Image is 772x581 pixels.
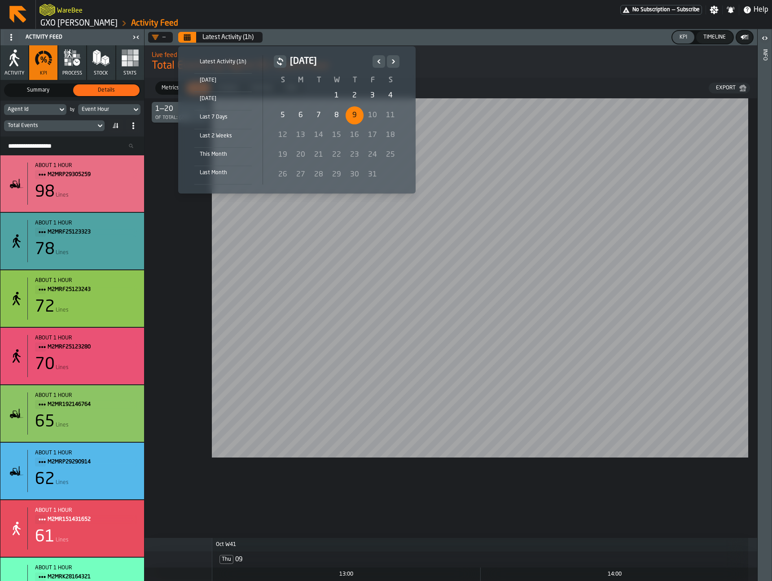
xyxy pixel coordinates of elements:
div: 12 [274,126,292,144]
div: Monday, October 20, 2025 [292,146,310,164]
div: 18 [382,126,399,144]
div: 26 [274,166,292,184]
div: Thursday, October 30, 2025 [346,166,364,184]
div: 13 [292,126,310,144]
button: Next [387,55,399,68]
th: T [346,75,364,86]
div: 27 [292,166,310,184]
div: Tuesday, October 28, 2025 [310,166,328,184]
div: 8 [328,106,346,124]
div: Select date range Select date range [185,53,408,186]
div: 19 [274,146,292,164]
th: W [328,75,346,86]
div: Wednesday, October 15, 2025 [328,126,346,144]
div: Friday, October 24, 2025 [364,146,382,164]
button: Previous [373,55,385,68]
div: Last 7 Days [194,112,252,122]
div: 17 [364,126,382,144]
div: Sunday, October 19, 2025 [274,146,292,164]
div: 2 [346,87,364,105]
div: 24 [364,146,382,164]
div: Friday, October 3, 2025 [364,87,382,105]
div: 6 [292,106,310,124]
div: 11 [382,106,399,124]
div: Sunday, October 12, 2025 [274,126,292,144]
th: S [382,75,399,86]
div: 1 [328,87,346,105]
div: Saturday, October 25, 2025 [382,146,399,164]
div: Wednesday, October 1, 2025 [328,87,346,105]
div: Tuesday, October 21, 2025 [310,146,328,164]
th: F [364,75,382,86]
div: 5 [274,106,292,124]
div: [DATE] [194,94,252,104]
div: Wednesday, October 29, 2025 [328,166,346,184]
div: Wednesday, October 22, 2025 [328,146,346,164]
div: Latest Activity (1h) [194,57,252,67]
div: 29 [328,166,346,184]
div: Today, Selected Date: Thursday, October 9, 2025, Thursday, October 9, 2025 selected, Last availab... [346,106,364,124]
th: T [310,75,328,86]
th: M [292,75,310,86]
div: 21 [310,146,328,164]
div: Saturday, October 11, 2025 [382,106,399,124]
div: [DATE] [194,75,252,85]
div: This Month [194,150,252,159]
div: 15 [328,126,346,144]
div: Monday, October 6, 2025 [292,106,310,124]
div: Saturday, October 18, 2025 [382,126,399,144]
div: 28 [310,166,328,184]
h2: [DATE] [290,55,369,68]
div: 7 [310,106,328,124]
div: Thursday, October 2, 2025 [346,87,364,105]
div: Last Month [194,168,252,178]
div: 25 [382,146,399,164]
div: Thursday, October 23, 2025 [346,146,364,164]
div: Sunday, October 26, 2025 [274,166,292,184]
div: Tuesday, October 14, 2025 [310,126,328,144]
div: Monday, October 27, 2025 [292,166,310,184]
div: 31 [364,166,382,184]
div: Friday, October 10, 2025 [364,106,382,124]
div: Monday, October 13, 2025 [292,126,310,144]
div: 10 [364,106,382,124]
div: 22 [328,146,346,164]
div: Thursday, October 16, 2025 [346,126,364,144]
div: 9 [346,106,364,124]
div: Saturday, October 4, 2025 [382,87,399,105]
div: October 2025 [274,55,399,185]
div: Friday, October 17, 2025 [364,126,382,144]
div: Last 2 Weeks [194,131,252,141]
div: 20 [292,146,310,164]
div: 16 [346,126,364,144]
div: Tuesday, October 7, 2025 [310,106,328,124]
div: 23 [346,146,364,164]
div: 14 [310,126,328,144]
th: S [274,75,292,86]
div: Wednesday, October 8, 2025 [328,106,346,124]
div: Friday, October 31, 2025 [364,166,382,184]
div: Sunday, October 5, 2025 [274,106,292,124]
div: 30 [346,166,364,184]
div: 4 [382,87,399,105]
div: 3 [364,87,382,105]
table: October 2025 [274,75,399,185]
button: button- [274,55,286,68]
